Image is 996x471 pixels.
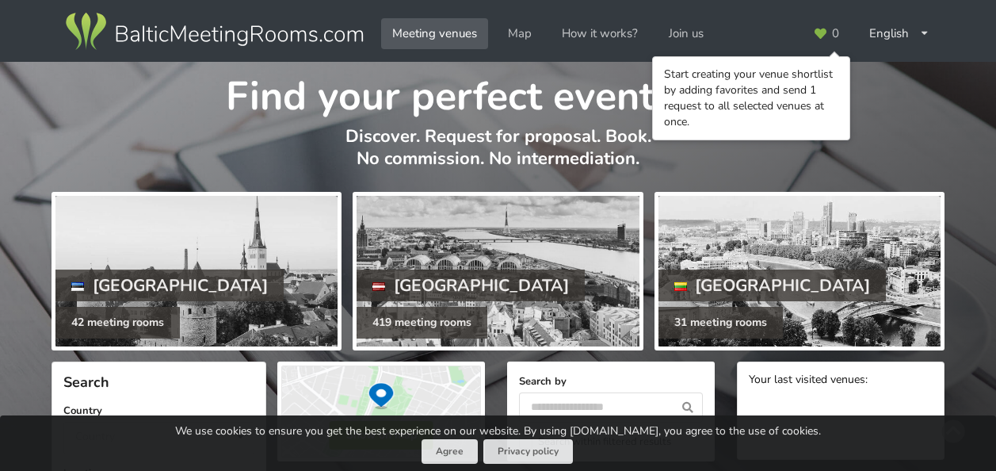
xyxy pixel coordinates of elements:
div: Start creating your venue shortlist by adding favorites and send 1 request to all selected venues... [664,67,838,130]
div: [GEOGRAPHIC_DATA] [658,270,887,301]
div: Your last visited venues: [749,373,933,389]
a: Join us [658,18,715,49]
a: Privacy policy [483,439,573,464]
p: Discover. Request for proposal. Book. No commission. No intermediation. [52,125,944,186]
div: [GEOGRAPHIC_DATA] [357,270,585,301]
div: English [858,18,941,49]
button: Agree [422,439,478,464]
img: Baltic Meeting Rooms [63,10,366,54]
a: [GEOGRAPHIC_DATA] 42 meeting rooms [52,192,342,350]
div: 419 meeting rooms [357,307,487,339]
span: Search [63,373,109,392]
label: Country [63,403,254,419]
a: [GEOGRAPHIC_DATA] 31 meeting rooms [654,192,944,350]
label: Search by [519,373,703,389]
span: 0 [832,28,839,40]
a: [GEOGRAPHIC_DATA] 419 meeting rooms [353,192,643,350]
h1: Find your perfect event space [52,62,944,122]
img: Show on map [277,362,485,461]
a: How it works? [551,18,649,49]
a: Map [497,18,543,49]
div: 42 meeting rooms [55,307,180,339]
div: 31 meeting rooms [658,307,783,339]
div: [GEOGRAPHIC_DATA] [55,270,284,301]
a: Meeting venues [381,18,488,49]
